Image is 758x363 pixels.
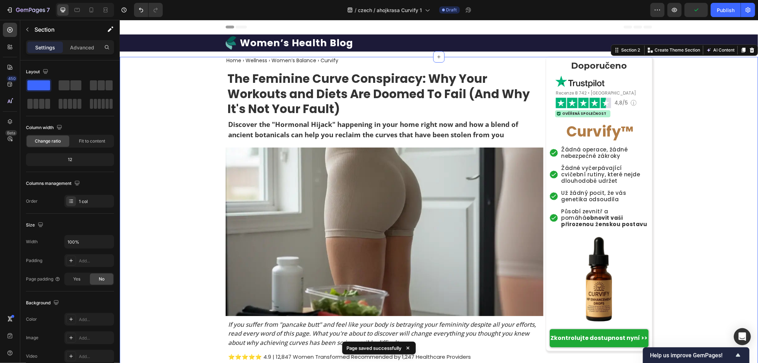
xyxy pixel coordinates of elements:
span: No [99,276,104,282]
p: Create Theme Section [535,27,580,33]
div: Padding [26,257,42,264]
div: 1 col [79,198,112,205]
div: Publish [717,6,735,14]
strong: Zkontrolujte dostupnost nyní >> [431,314,528,322]
p: Žádná operace, žádné nebezpečné zákroky [442,127,528,139]
div: Undo/Redo [134,3,163,17]
div: Add... [79,335,112,341]
div: Open Intercom Messenger [734,328,751,345]
p: ⁠⁠⁠⁠⁠⁠⁠ [431,41,528,50]
img: gempages_578032762192134844-0b4560d3-bb90-4d9d-8f3d-c16d1b9fa7cb.webp [435,215,524,304]
p: 7 [47,6,50,14]
button: AI Content [585,26,616,34]
p: Žádné vyčerpávající cvičební rutiny, které nejde dlouhodobě udržet [442,145,528,164]
p: Působí zevnitř a pomáhá [442,188,528,208]
p: Settings [35,44,55,51]
iframe: Design area [120,20,758,363]
div: Add... [79,353,112,360]
span: Yes [73,276,80,282]
span: / [355,6,357,14]
span: Help us improve GemPages! [650,352,734,359]
div: Add... [79,258,112,264]
div: Video [26,353,37,359]
p: ⁠⁠⁠⁠⁠⁠⁠ [436,71,528,75]
h2: Rich Text Editor. Editing area: main [430,41,529,51]
button: Show survey - Help us improve GemPages! [650,351,742,359]
img: gempages_578032762192134844-39107128-b0aa-4e63-97b1-14a6b620bb05.png [430,129,438,137]
div: Order [26,198,38,204]
div: Add... [79,316,112,323]
img: gempages_578032762192134844-39107128-b0aa-4e63-97b1-14a6b620bb05.png [430,194,438,202]
span: 4,8/5 [495,79,508,86]
img: gempages_578032762192134844-a693a73f-720e-434a-99b6-80efd67575ae.png [436,91,442,96]
strong: Doporučeno [452,41,507,51]
button: 7 [3,3,53,17]
p: Už žádný pocit, že vás genetika odsoudila [442,170,528,183]
p: Advanced [70,44,94,51]
div: Layout [26,67,50,77]
strong: Ověřená společnost [442,91,486,96]
p: Section [34,25,93,34]
span: Draft [446,7,457,13]
img: gempages_578032762192134844-1c2b5575-4325-41c3-926f-9ca0da7101fd.png [435,55,485,69]
div: Background [26,298,60,308]
div: Columns management [26,179,81,188]
span: Change ratio [35,138,61,144]
input: Auto [65,235,114,248]
button: Publish [711,3,741,17]
h2: Rich Text Editor. Editing area: main [435,70,529,76]
h2: Rich Text Editor. Editing area: main [441,169,529,183]
a: Rich Text Editor. Editing area: main [430,309,529,327]
div: Size [26,220,45,230]
span: Recenze 8 742 • [GEOGRAPHIC_DATA] [436,70,516,76]
div: Section 2 [500,27,522,33]
div: Image [26,335,38,341]
div: Width [26,239,38,245]
div: Column width [26,123,64,133]
h2: Rich Text Editor. Editing area: main [442,91,487,96]
span: czech / ahojkrasa Curvify 1 [358,6,422,14]
strong: ™ [501,102,514,122]
div: 450 [7,76,17,81]
p: ⁠⁠⁠⁠⁠⁠⁠ [442,92,486,96]
div: Beta [5,130,17,136]
strong: obnovit vaši přirozenou ženskou postavu [442,194,528,208]
div: Rich Text Editor. Editing area: main [431,315,528,322]
img: gempages_578032762192134844-39107128-b0aa-4e63-97b1-14a6b620bb05.png [430,151,438,159]
img: gempages_578032762192134844-ea1ab0b3-9e5c-4e4c-9dba-f8a69c0166a3.png [435,78,492,89]
div: Color [26,316,37,322]
h2: Curvify [432,102,529,122]
img: gempages_578032762192134844-2d7c6568-95bf-4cb2-a064-96d9bf058dd3.png [511,80,517,86]
div: 12 [27,155,113,165]
h2: Rich Text Editor. Editing area: main [441,188,529,208]
div: Page padding [26,276,60,282]
h2: Rich Text Editor. Editing area: main [441,126,529,140]
span: Fit to content [79,138,105,144]
img: gempages_578032762192134844-39107128-b0aa-4e63-97b1-14a6b620bb05.png [430,172,438,181]
p: Page saved successfully [346,345,402,352]
h2: Rich Text Editor. Editing area: main [441,144,529,165]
